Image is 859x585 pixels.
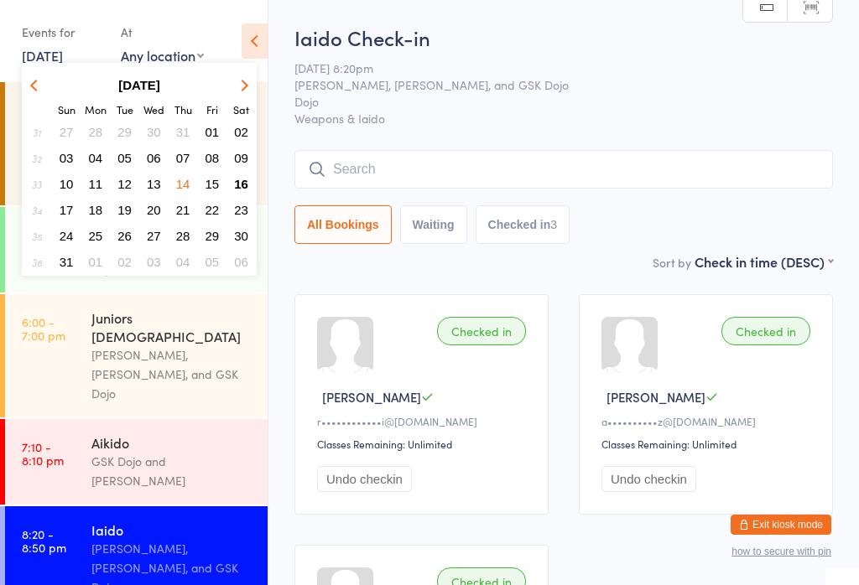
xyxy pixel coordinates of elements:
span: 23 [234,203,248,217]
button: 31 [170,121,196,143]
div: 3 [550,218,557,231]
span: 01 [89,255,103,269]
span: 12 [117,177,132,191]
div: Checked in [721,317,810,345]
span: [DATE] 8:20pm [294,60,807,76]
span: 03 [60,151,74,165]
span: 29 [206,229,220,243]
div: Checked in [437,317,526,345]
span: [PERSON_NAME], [PERSON_NAME], and GSK Dojo [294,76,807,93]
span: 28 [89,125,103,139]
span: 09 [234,151,248,165]
div: Classes Remaining: Unlimited [601,437,815,451]
div: Check in time (DESC) [695,252,833,271]
button: 29 [112,121,138,143]
button: 05 [112,147,138,169]
span: 10 [60,177,74,191]
button: how to secure with pin [731,546,831,557]
a: [DATE] [22,46,63,65]
button: 27 [141,225,167,247]
button: 30 [228,225,254,247]
small: Monday [85,102,107,116]
span: 19 [117,203,132,217]
span: 14 [176,177,190,191]
button: 13 [141,173,167,195]
span: Dojo [294,93,807,110]
small: Saturday [233,102,249,116]
span: 29 [117,125,132,139]
button: 07 [170,147,196,169]
span: 20 [147,203,161,217]
span: 06 [147,151,161,165]
button: 15 [200,173,226,195]
button: 04 [170,251,196,273]
span: 18 [89,203,103,217]
small: Thursday [174,102,192,116]
span: 07 [176,151,190,165]
small: Sunday [58,102,75,116]
button: 05 [200,251,226,273]
span: 16 [234,177,248,191]
a: 6:00 -7:00 pmJuniors [DEMOGRAPHIC_DATA][PERSON_NAME], [PERSON_NAME], and GSK Dojo [5,294,268,417]
span: 04 [89,151,103,165]
label: Sort by [653,254,691,271]
button: 31 [54,251,80,273]
button: 12 [112,173,138,195]
span: 25 [89,229,103,243]
span: 03 [147,255,161,269]
button: 26 [112,225,138,247]
a: 7:10 -8:10 pmAikidoGSK Dojo and [PERSON_NAME] [5,419,268,505]
span: 21 [176,203,190,217]
button: 08 [200,147,226,169]
button: 25 [83,225,109,247]
button: 28 [170,225,196,247]
button: 01 [83,251,109,273]
button: Exit kiosk mode [731,515,831,535]
small: Wednesday [143,102,164,116]
div: a••••••••••z@[DOMAIN_NAME] [601,414,815,428]
div: Any location [121,46,204,65]
div: Juniors [DEMOGRAPHIC_DATA] [91,308,253,345]
button: 23 [228,199,254,221]
span: Weapons & Iaido [294,110,833,127]
button: 03 [141,251,167,273]
input: Search [294,150,833,189]
span: 01 [206,125,220,139]
button: Undo checkin [317,466,412,492]
span: 30 [234,229,248,243]
button: 20 [141,199,167,221]
h2: Iaido Check-in [294,23,833,51]
button: 14 [170,173,196,195]
button: Waiting [400,205,467,244]
button: 30 [141,121,167,143]
div: Classes Remaining: Unlimited [317,437,531,451]
div: Iaido [91,520,253,539]
button: 29 [200,225,226,247]
em: 36 [32,256,42,269]
em: 35 [32,230,42,243]
button: 16 [228,173,254,195]
span: 15 [206,177,220,191]
button: 22 [200,199,226,221]
a: 5:30 -6:30 pmAiki-Fitness[PERSON_NAME] and GSK Dojo [5,207,268,292]
span: 13 [147,177,161,191]
span: 24 [60,229,74,243]
span: 31 [60,255,74,269]
button: 21 [170,199,196,221]
span: 11 [89,177,103,191]
em: 34 [32,204,42,217]
small: Tuesday [117,102,133,116]
div: Aikido [91,433,253,452]
span: 27 [60,125,74,139]
small: Friday [206,102,218,116]
div: GSK Dojo and [PERSON_NAME] [91,452,253,490]
span: [PERSON_NAME] [607,388,705,406]
span: 05 [117,151,132,165]
span: 02 [117,255,132,269]
button: 28 [83,121,109,143]
span: 22 [206,203,220,217]
span: 26 [117,229,132,243]
button: 24 [54,225,80,247]
span: 06 [234,255,248,269]
button: 03 [54,147,80,169]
